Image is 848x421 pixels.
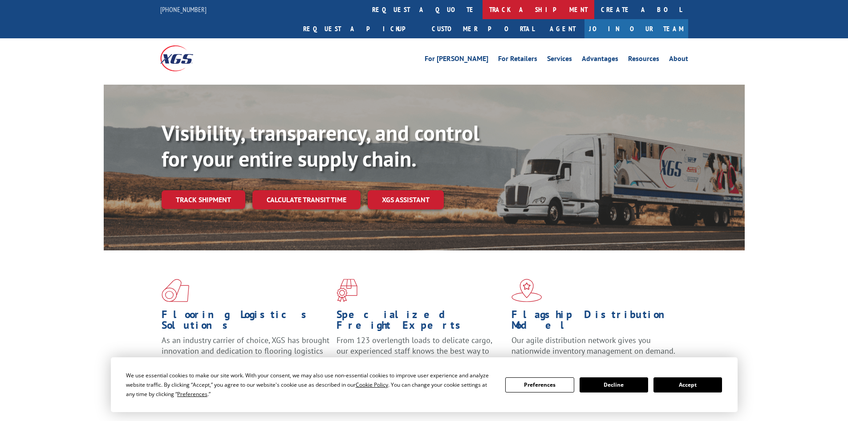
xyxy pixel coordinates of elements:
div: Cookie Consent Prompt [111,357,738,412]
span: Our agile distribution network gives you nationwide inventory management on demand. [511,335,675,356]
button: Accept [653,377,722,392]
span: Preferences [177,390,207,398]
h1: Flooring Logistics Solutions [162,309,330,335]
a: Track shipment [162,190,245,209]
a: For Retailers [498,55,537,65]
a: Customer Portal [425,19,541,38]
h1: Flagship Distribution Model [511,309,680,335]
a: [PHONE_NUMBER] [160,5,207,14]
a: Calculate transit time [252,190,361,209]
a: Agent [541,19,584,38]
a: Services [547,55,572,65]
img: xgs-icon-total-supply-chain-intelligence-red [162,279,189,302]
h1: Specialized Freight Experts [337,309,505,335]
button: Decline [580,377,648,392]
img: xgs-icon-flagship-distribution-model-red [511,279,542,302]
img: xgs-icon-focused-on-flooring-red [337,279,357,302]
p: From 123 overlength loads to delicate cargo, our experienced staff knows the best way to move you... [337,335,505,375]
button: Preferences [505,377,574,392]
a: Join Our Team [584,19,688,38]
a: Advantages [582,55,618,65]
span: As an industry carrier of choice, XGS has brought innovation and dedication to flooring logistics... [162,335,329,367]
a: Request a pickup [296,19,425,38]
b: Visibility, transparency, and control for your entire supply chain. [162,119,479,172]
a: XGS ASSISTANT [368,190,444,209]
a: About [669,55,688,65]
a: Resources [628,55,659,65]
span: Cookie Policy [356,381,388,388]
div: We use essential cookies to make our site work. With your consent, we may also use non-essential ... [126,371,495,399]
a: For [PERSON_NAME] [425,55,488,65]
